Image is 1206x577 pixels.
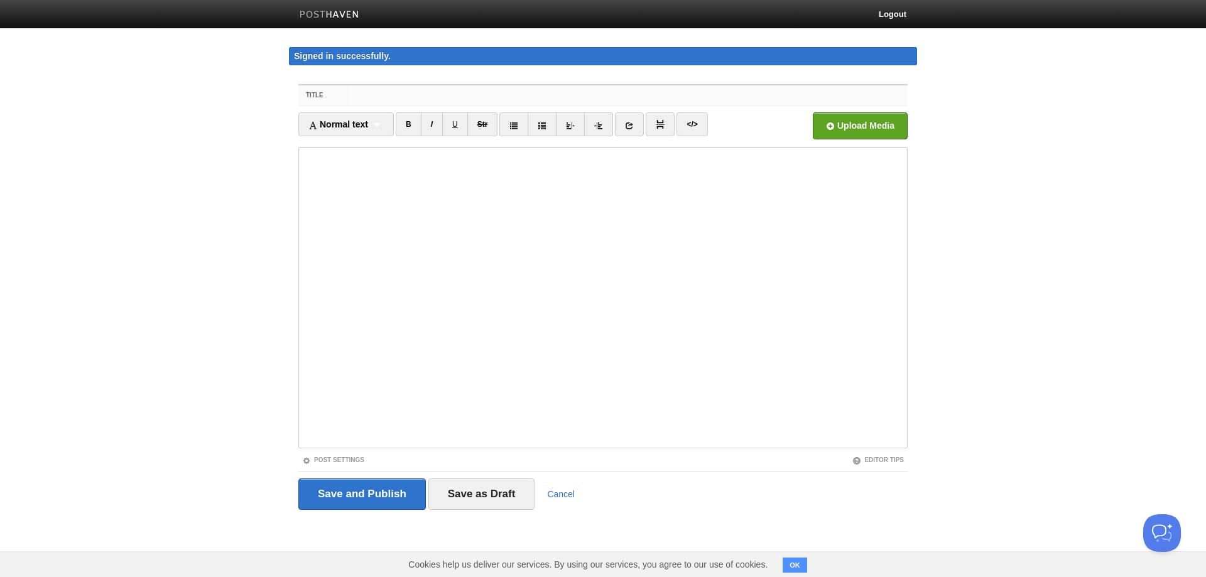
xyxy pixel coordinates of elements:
img: pagebreak-icon.png [656,120,665,129]
a: Post Settings [302,456,364,463]
a: Cancel [547,489,575,499]
button: OK [783,558,807,573]
input: Save as Draft [428,478,535,510]
img: Posthaven-bar [300,11,359,20]
a: I [421,112,443,136]
div: Signed in successfully. [289,47,917,65]
a: </> [676,112,707,136]
del: Str [477,120,488,129]
a: Editor Tips [852,456,904,463]
a: Str [467,112,498,136]
span: Cookies help us deliver our services. By using our services, you agree to our use of cookies. [396,552,780,577]
iframe: Help Scout Beacon - Open [1143,514,1181,552]
a: U [442,112,468,136]
a: B [396,112,421,136]
span: Normal text [308,119,368,129]
input: Save and Publish [298,478,426,510]
label: Title [298,85,349,105]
